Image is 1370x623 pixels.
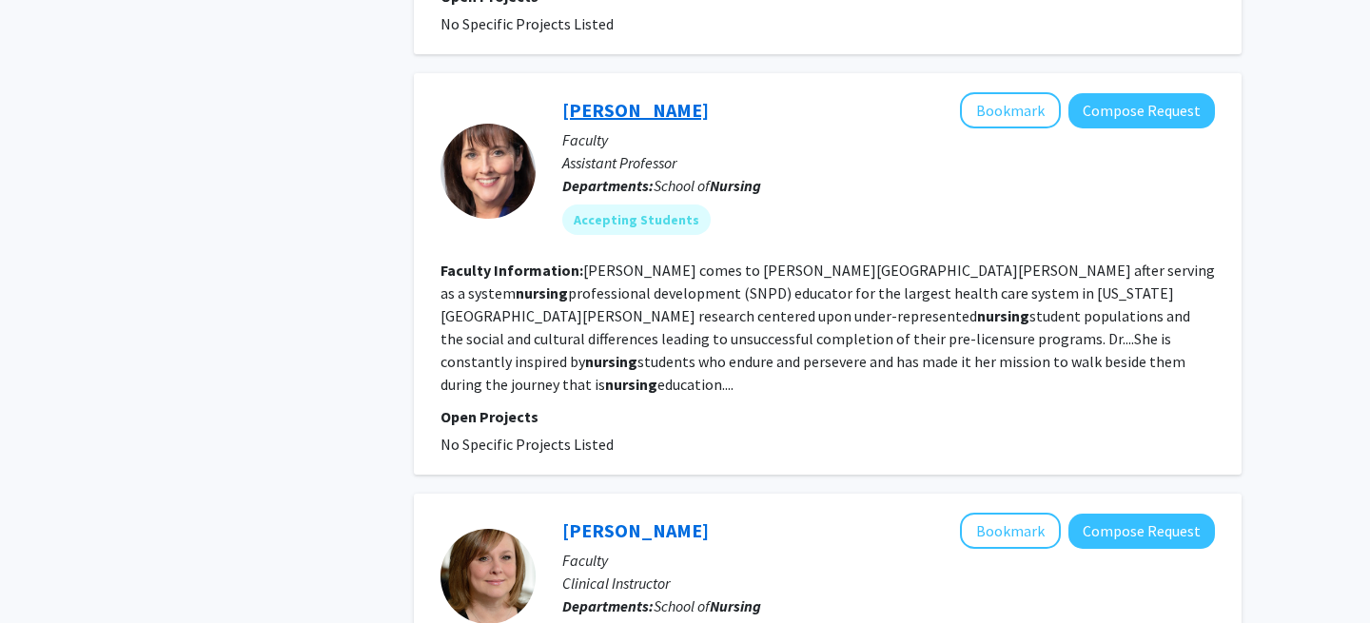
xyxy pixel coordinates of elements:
[440,435,614,454] span: No Specific Projects Listed
[654,596,761,615] span: School of
[960,92,1061,128] button: Add Angela Capello to Bookmarks
[516,283,568,302] b: nursing
[977,306,1029,325] b: nursing
[654,176,761,195] span: School of
[562,596,654,615] b: Departments:
[562,128,1215,151] p: Faculty
[440,261,583,280] b: Faculty Information:
[440,14,614,33] span: No Specific Projects Listed
[562,98,709,122] a: [PERSON_NAME]
[562,518,709,542] a: [PERSON_NAME]
[562,549,1215,572] p: Faculty
[562,176,654,195] b: Departments:
[440,261,1215,394] fg-read-more: [PERSON_NAME] comes to [PERSON_NAME][GEOGRAPHIC_DATA][PERSON_NAME] after serving as a system prof...
[1068,514,1215,549] button: Compose Request to Melissa Hunter
[960,513,1061,549] button: Add Melissa Hunter to Bookmarks
[14,537,81,609] iframe: Chat
[440,405,1215,428] p: Open Projects
[585,352,637,371] b: nursing
[1068,93,1215,128] button: Compose Request to Angela Capello
[710,176,761,195] b: Nursing
[562,572,1215,594] p: Clinical Instructor
[710,596,761,615] b: Nursing
[605,375,657,394] b: nursing
[562,151,1215,174] p: Assistant Professor
[562,204,711,235] mat-chip: Accepting Students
